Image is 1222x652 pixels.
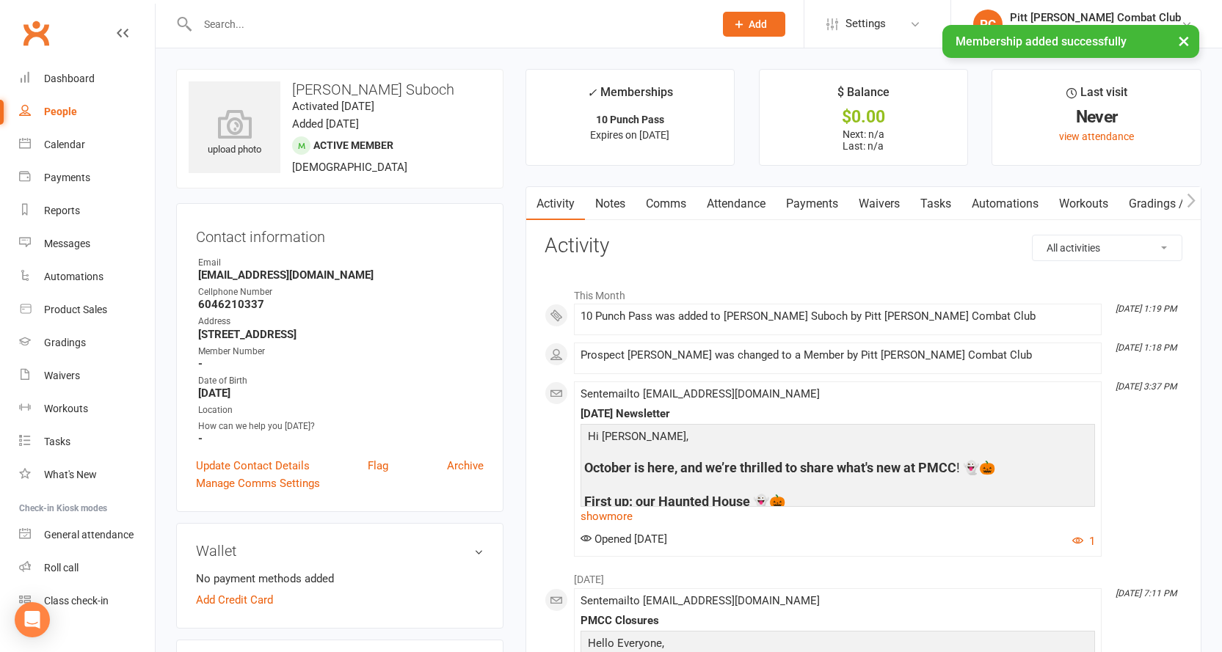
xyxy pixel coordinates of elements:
[19,519,155,552] a: General attendance kiosk mode
[44,562,79,574] div: Roll call
[1010,24,1181,37] div: Pitt [PERSON_NAME] Combat Club
[636,187,697,221] a: Comms
[1116,588,1176,598] i: [DATE] 7:11 PM
[196,457,310,475] a: Update Contact Details
[198,315,484,329] div: Address
[196,475,320,492] a: Manage Comms Settings
[198,285,484,299] div: Cellphone Number
[198,298,484,311] strong: 6046210337
[198,268,484,282] strong: [EMAIL_ADDRESS][DOMAIN_NAME]
[313,139,393,151] span: Active member
[189,81,491,98] h3: [PERSON_NAME] Suboch
[773,128,955,152] p: Next: n/a Last: n/a
[44,304,107,315] div: Product Sales
[19,128,155,161] a: Calendar
[973,10,1003,39] div: PC
[1171,25,1197,56] button: ×
[581,310,1095,323] div: 10 Punch Pass was added to [PERSON_NAME] Suboch by Pitt [PERSON_NAME] Combat Club
[697,187,776,221] a: Attendance
[44,73,95,84] div: Dashboard
[44,172,90,183] div: Payments
[581,532,667,546] span: Opened [DATE]
[776,187,848,221] a: Payments
[198,420,484,433] div: How can we help you [DATE]?
[584,428,1091,449] p: Hi [PERSON_NAME]
[19,194,155,227] a: Reports
[581,506,1095,527] a: show more
[447,457,484,475] a: Archive
[44,595,109,607] div: Class check-in
[44,337,86,348] div: Gradings
[545,280,1182,304] li: This Month
[198,374,484,388] div: Date of Birth
[596,114,664,125] strong: 10 Punch Pass
[587,83,673,110] div: Memberships
[837,83,890,109] div: $ Balance
[590,129,669,141] span: Expires on [DATE]
[584,460,956,475] b: October is here, and we’re thrilled to share what's new at PMCC
[292,117,359,131] time: Added [DATE]
[19,95,155,128] a: People
[196,570,484,587] li: No payment methods added
[942,25,1199,58] div: Membership added successfully
[1010,11,1181,24] div: Pitt [PERSON_NAME] Combat Club
[1059,131,1134,142] a: view attendance
[545,235,1182,257] h3: Activity
[44,139,85,150] div: Calendar
[196,223,484,245] h3: Contact information
[1116,343,1176,353] i: [DATE] 1:18 PM
[198,432,484,445] strong: -
[686,430,688,443] span: ,
[196,591,273,609] a: Add Credit Card
[1049,187,1119,221] a: Workouts
[19,260,155,293] a: Automations
[584,494,785,509] b: First up: our Haunted House 👻🎃
[581,594,820,607] span: Sent email to [EMAIL_ADDRESS][DOMAIN_NAME]
[584,461,1091,474] h5: ! 👻🎃
[526,187,585,221] a: Activity
[196,543,484,559] h3: Wallet
[292,100,374,113] time: Activated [DATE]
[545,564,1182,587] li: [DATE]
[19,227,155,260] a: Messages
[910,187,961,221] a: Tasks
[19,585,155,618] a: Class kiosk mode
[19,293,155,326] a: Product Sales
[44,205,80,216] div: Reports
[581,615,1095,627] div: PMCC Closures
[292,161,407,174] span: [DEMOGRAPHIC_DATA]
[44,529,134,541] div: General attendance
[19,458,155,491] a: What's New
[773,109,955,125] div: $0.00
[15,602,50,637] div: Open Intercom Messenger
[587,86,597,100] i: ✓
[585,187,636,221] a: Notes
[1005,109,1188,125] div: Never
[19,425,155,458] a: Tasks
[198,256,484,270] div: Email
[18,15,54,51] a: Clubworx
[581,387,820,400] span: Sent email to [EMAIL_ADDRESS][DOMAIN_NAME]
[44,271,103,282] div: Automations
[19,552,155,585] a: Roll call
[1072,532,1095,550] button: 1
[44,370,80,381] div: Waivers
[44,106,77,117] div: People
[1116,381,1176,392] i: [DATE] 3:37 PM
[1066,83,1127,109] div: Last visit
[44,238,90,249] div: Messages
[44,469,97,480] div: What's New
[198,345,484,359] div: Member Number
[19,326,155,359] a: Gradings
[44,436,70,447] div: Tasks
[19,392,155,425] a: Workouts
[848,187,910,221] a: Waivers
[189,109,280,158] div: upload photo
[198,328,484,341] strong: [STREET_ADDRESS]
[19,359,155,392] a: Waivers
[749,18,767,30] span: Add
[1116,304,1176,314] i: [DATE] 1:19 PM
[368,457,388,475] a: Flag
[198,387,484,400] strong: [DATE]
[198,403,484,417] div: Location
